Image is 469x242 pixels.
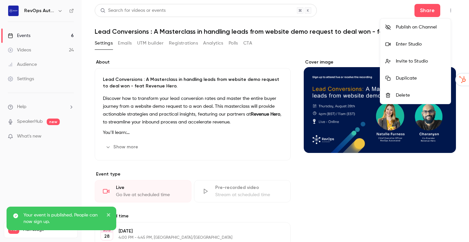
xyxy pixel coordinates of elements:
[396,24,445,30] div: Publish on Channel
[24,212,102,225] p: Your event is published. People can now sign up.
[396,41,445,47] div: Enter Studio
[106,212,111,220] button: close
[396,75,445,82] div: Duplicate
[396,58,445,65] div: Invite to Studio
[396,92,445,99] div: Delete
